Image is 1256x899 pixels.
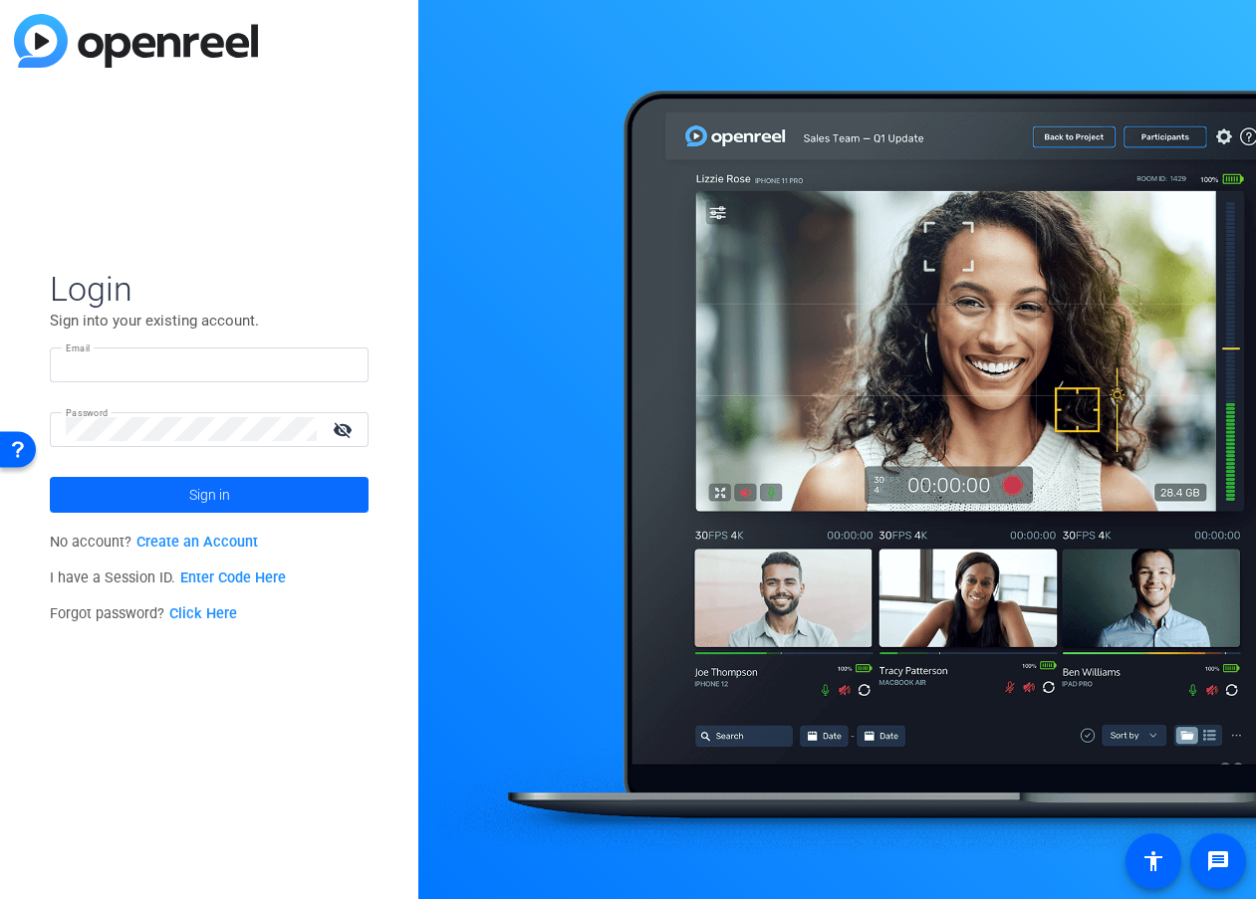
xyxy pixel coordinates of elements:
img: blue-gradient.svg [14,14,258,68]
mat-label: Email [66,342,91,353]
span: I have a Session ID. [50,569,286,586]
span: Sign in [189,470,230,520]
mat-icon: visibility_off [321,415,369,444]
p: Sign into your existing account. [50,310,369,332]
mat-icon: accessibility [1141,849,1165,873]
mat-icon: message [1206,849,1230,873]
button: Sign in [50,477,369,513]
span: Forgot password? [50,605,237,622]
mat-label: Password [66,407,109,418]
a: Click Here [169,605,237,622]
span: No account? [50,534,258,551]
input: Enter Email Address [66,352,353,376]
a: Create an Account [136,534,258,551]
span: Login [50,268,369,310]
a: Enter Code Here [180,569,286,586]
